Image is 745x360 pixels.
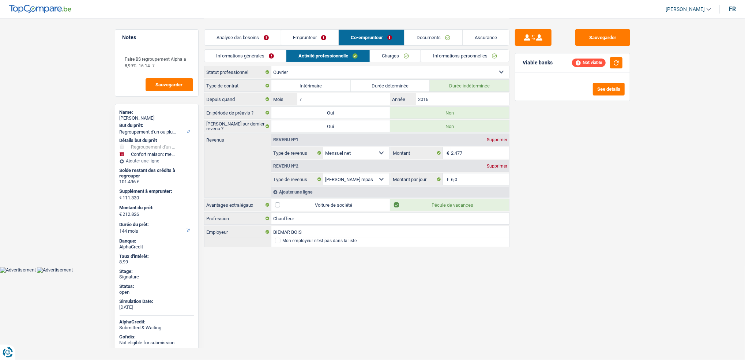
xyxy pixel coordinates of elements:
div: Simulation Date: [120,299,194,304]
label: Oui [271,120,390,132]
button: See details [593,83,625,95]
div: Not viable [572,59,606,67]
span: € [443,147,451,159]
label: Mois [271,93,297,105]
label: Type de revenus [271,147,323,159]
a: Co-emprunteur [339,30,404,45]
span: € [120,195,122,200]
img: TopCompare Logo [9,5,71,14]
label: Supplément à emprunter: [120,188,192,194]
div: Banque: [120,238,194,244]
div: Stage: [120,269,194,274]
div: 101.496 € [120,179,194,185]
label: Revenus [204,134,271,142]
div: Signature [120,274,194,280]
button: Sauvegarder [146,78,193,91]
div: Revenu nº1 [271,138,300,142]
div: 8.99 [120,259,194,265]
div: Détails but du prêt [120,138,194,143]
div: Cofidis: [120,334,194,340]
h5: Notes [123,34,191,41]
a: [PERSON_NAME] [660,3,711,15]
a: Assurance [463,30,509,45]
div: fr [729,5,736,12]
label: Durée indéterminée [430,80,509,91]
div: Ajouter une ligne [120,158,194,164]
img: Advertisement [37,267,73,273]
label: Voiture de société [271,199,390,211]
label: Depuis quand [204,93,271,105]
div: AlphaCredit [120,244,194,250]
label: Non [390,107,509,119]
label: Non [390,120,509,132]
div: Name: [120,109,194,115]
div: Status: [120,284,194,289]
a: Analyse des besoins [204,30,281,45]
span: Sauvegarder [156,82,183,87]
a: Activité professionnelle [286,50,370,62]
input: AAAA [416,93,509,105]
div: [PERSON_NAME] [120,115,194,121]
a: Documents [405,30,462,45]
label: Oui [271,107,390,119]
div: Revenu nº2 [271,164,300,168]
label: Intérimaire [271,80,351,91]
a: Informations personnelles [421,50,509,62]
label: Avantages extralégaux [204,199,271,211]
span: € [443,173,451,185]
label: Année [390,93,416,105]
input: Cherchez votre employeur [271,226,509,238]
div: Supprimer [485,164,509,168]
span: € [120,211,122,217]
div: Not eligible for submission [120,340,194,346]
div: Mon employeur n’est pas dans la liste [282,239,357,243]
label: Type de revenus [271,173,323,185]
div: Taux d'intérêt: [120,254,194,259]
label: Type de contrat [204,80,271,91]
div: AlphaCredit: [120,319,194,325]
div: [DATE] [120,304,194,310]
span: [PERSON_NAME] [666,6,705,12]
input: MM [297,93,390,105]
label: Durée du prêt: [120,222,192,228]
div: Solde restant des crédits à regrouper [120,168,194,179]
div: open [120,289,194,295]
label: En période de préavis ? [204,107,271,119]
label: Pécule de vacances [390,199,509,211]
label: Durée déterminée [351,80,430,91]
a: Emprunteur [281,30,339,45]
label: Profession [204,213,271,224]
label: [PERSON_NAME] sur dernier revenu ? [204,120,271,132]
a: Charges [370,50,421,62]
div: Supprimer [485,138,509,142]
label: But du prêt: [120,123,192,128]
a: Informations générales [204,50,286,62]
button: Sauvegarder [575,29,630,46]
div: Submitted & Waiting [120,325,194,331]
div: Ajouter une ligne [271,187,509,197]
label: Montant [391,147,443,159]
label: Employeur [204,226,271,238]
label: Montant par jour [391,173,443,185]
div: Viable banks [523,60,553,66]
label: Statut professionnel [204,66,271,78]
label: Montant du prêt: [120,205,192,211]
